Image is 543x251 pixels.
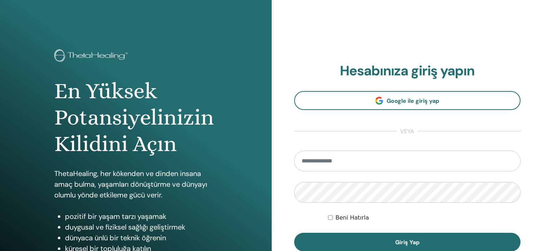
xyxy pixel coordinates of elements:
[294,63,521,79] h2: Hesabınıza giriş yapın
[54,78,217,157] h1: En Yüksek Potansiyelinizin Kilidini Açın
[328,214,521,222] div: Keep me authenticated indefinitely or until I manually logout
[65,232,217,243] li: dünyaca ünlü bir teknik öğrenin
[65,211,217,222] li: pozitif bir yaşam tarzı yaşamak
[387,97,439,105] span: Google ile giriş yap
[294,91,521,110] a: Google ile giriş yap
[395,239,419,246] span: Giriş Yap
[397,127,418,136] span: veya
[65,222,217,232] li: duygusal ve fiziksel sağlığı geliştirmek
[54,168,217,200] p: ThetaHealing, her kökenden ve dinden insana amaç bulma, yaşamları dönüştürme ve dünyayı olumlu yö...
[336,214,369,222] label: Beni Hatırla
